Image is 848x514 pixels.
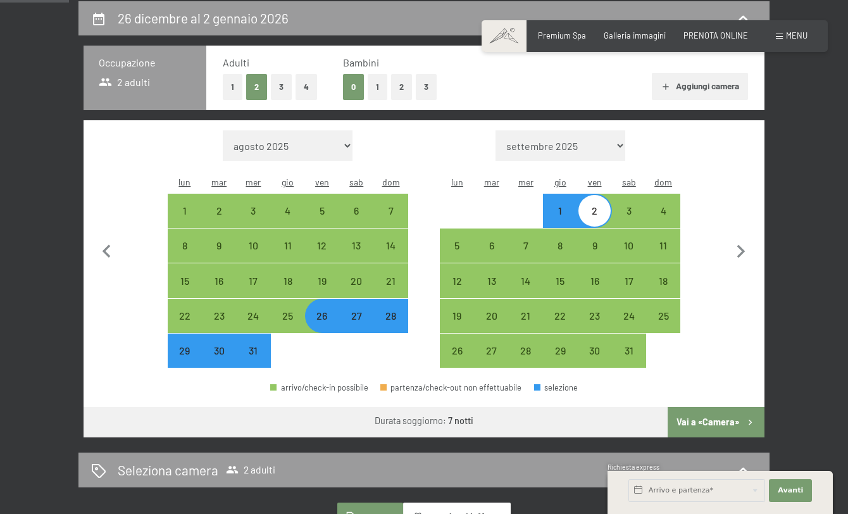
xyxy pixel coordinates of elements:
[646,299,680,333] div: Sun Jan 25 2026
[475,334,509,368] div: Tue Jan 27 2026
[343,74,364,100] button: 0
[203,241,235,272] div: 9
[475,299,509,333] div: Tue Jan 20 2026
[613,346,645,377] div: 31
[475,229,509,263] div: Tue Jan 06 2026
[380,384,522,392] div: partenza/check-out non effettuabile
[538,30,586,41] span: Premium Spa
[178,177,190,187] abbr: lunedì
[646,263,680,298] div: Sun Jan 18 2026
[118,461,218,479] h2: Seleziona camera
[475,229,509,263] div: arrivo/check-in possibile
[271,74,292,100] button: 3
[476,276,508,308] div: 13
[608,463,659,471] span: Richiesta express
[543,229,577,263] div: arrivo/check-in possibile
[271,229,305,263] div: Thu Dec 11 2025
[509,334,543,368] div: Wed Jan 28 2026
[510,241,542,272] div: 7
[647,311,679,342] div: 25
[509,334,543,368] div: arrivo/check-in possibile
[510,276,542,308] div: 14
[168,194,202,228] div: arrivo/check-in possibile
[543,263,577,298] div: Thu Jan 15 2026
[683,30,748,41] a: PRENOTA ONLINE
[271,263,305,298] div: arrivo/check-in possibile
[578,241,610,272] div: 9
[451,177,463,187] abbr: lunedì
[305,229,339,263] div: Fri Dec 12 2025
[305,299,339,333] div: arrivo/check-in possibile
[168,229,202,263] div: Mon Dec 08 2025
[373,229,408,263] div: arrivo/check-in possibile
[612,299,646,333] div: Sat Jan 24 2026
[391,74,412,100] button: 2
[577,334,611,368] div: arrivo/check-in possibile
[272,311,304,342] div: 25
[202,194,236,228] div: Tue Dec 02 2025
[577,263,611,298] div: arrivo/check-in possibile
[282,177,294,187] abbr: giovedì
[246,177,261,187] abbr: mercoledì
[475,263,509,298] div: Tue Jan 13 2026
[440,299,474,333] div: arrivo/check-in possibile
[441,346,473,377] div: 26
[544,346,576,377] div: 29
[588,177,602,187] abbr: venerdì
[237,206,269,237] div: 3
[349,177,363,187] abbr: sabato
[168,334,202,368] div: arrivo/check-in non effettuabile
[202,299,236,333] div: arrivo/check-in possibile
[728,130,754,368] button: Mese successivo
[202,299,236,333] div: Tue Dec 23 2025
[373,229,408,263] div: Sun Dec 14 2025
[306,206,338,237] div: 5
[577,229,611,263] div: Fri Jan 09 2026
[375,276,406,308] div: 21
[577,299,611,333] div: arrivo/check-in possibile
[340,311,372,342] div: 27
[203,276,235,308] div: 16
[440,334,474,368] div: arrivo/check-in possibile
[236,334,270,368] div: Wed Dec 31 2025
[612,229,646,263] div: Sat Jan 10 2026
[340,206,372,237] div: 6
[168,263,202,298] div: arrivo/check-in possibile
[647,206,679,237] div: 4
[416,74,437,100] button: 3
[306,311,338,342] div: 26
[509,263,543,298] div: Wed Jan 14 2026
[646,229,680,263] div: Sun Jan 11 2026
[510,311,542,342] div: 21
[339,194,373,228] div: Sat Dec 06 2025
[509,229,543,263] div: Wed Jan 07 2026
[202,263,236,298] div: arrivo/check-in possibile
[612,194,646,228] div: Sat Jan 03 2026
[613,206,645,237] div: 3
[211,177,227,187] abbr: martedì
[168,229,202,263] div: arrivo/check-in possibile
[340,241,372,272] div: 13
[296,74,317,100] button: 4
[509,229,543,263] div: arrivo/check-in possibile
[375,241,406,272] div: 14
[440,263,474,298] div: Mon Jan 12 2026
[612,229,646,263] div: arrivo/check-in possibile
[236,229,270,263] div: Wed Dec 10 2025
[169,241,201,272] div: 8
[237,311,269,342] div: 24
[612,194,646,228] div: arrivo/check-in possibile
[168,194,202,228] div: Mon Dec 01 2025
[647,241,679,272] div: 11
[475,299,509,333] div: arrivo/check-in possibile
[339,263,373,298] div: arrivo/check-in possibile
[203,206,235,237] div: 2
[612,263,646,298] div: arrivo/check-in possibile
[612,263,646,298] div: Sat Jan 17 2026
[375,311,406,342] div: 28
[534,384,578,392] div: selezione
[646,194,680,228] div: arrivo/check-in possibile
[169,276,201,308] div: 15
[577,334,611,368] div: Fri Jan 30 2026
[339,194,373,228] div: arrivo/check-in possibile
